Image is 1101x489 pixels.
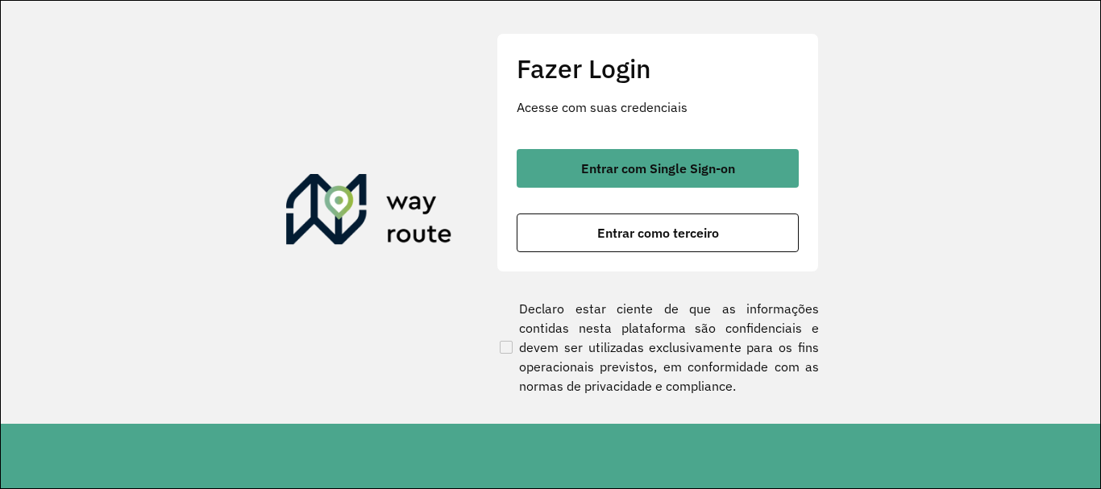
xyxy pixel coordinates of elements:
h2: Fazer Login [517,53,799,84]
span: Entrar com Single Sign-on [581,162,735,175]
button: button [517,149,799,188]
img: Roteirizador AmbevTech [286,174,452,251]
label: Declaro estar ciente de que as informações contidas nesta plataforma são confidenciais e devem se... [496,299,819,396]
p: Acesse com suas credenciais [517,97,799,117]
span: Entrar como terceiro [597,226,719,239]
button: button [517,213,799,252]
